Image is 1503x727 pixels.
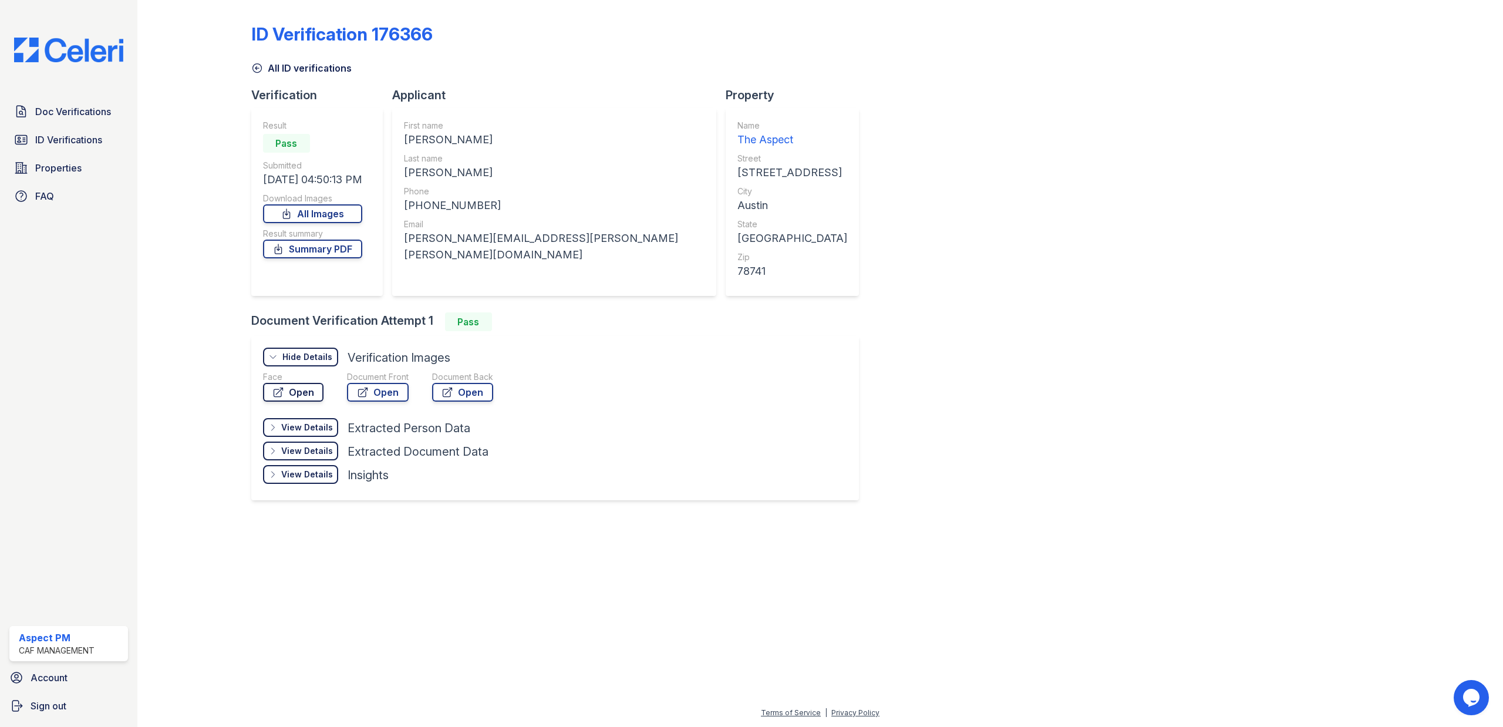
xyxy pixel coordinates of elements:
div: Verification Images [348,349,450,366]
span: FAQ [35,189,54,203]
div: State [737,218,847,230]
div: Phone [404,186,705,197]
div: [STREET_ADDRESS] [737,164,847,181]
img: CE_Logo_Blue-a8612792a0a2168367f1c8372b55b34899dd931a85d93a1a3d3e32e68fde9ad4.png [5,38,133,62]
div: 78741 [737,263,847,280]
div: [GEOGRAPHIC_DATA] [737,230,847,247]
a: Sign out [5,694,133,718]
a: Open [432,383,493,402]
div: First name [404,120,705,132]
a: Open [347,383,409,402]
iframe: chat widget [1454,680,1491,715]
div: Street [737,153,847,164]
span: Doc Verifications [35,105,111,119]
span: Properties [35,161,82,175]
div: Face [263,371,323,383]
div: Name [737,120,847,132]
div: Pass [263,134,310,153]
div: Document Verification Attempt 1 [251,312,868,331]
div: Property [726,87,868,103]
div: Email [404,218,705,230]
a: Properties [9,156,128,180]
div: Aspect PM [19,631,95,645]
div: Austin [737,197,847,214]
div: Extracted Document Data [348,443,488,460]
div: ID Verification 176366 [251,23,433,45]
div: View Details [281,422,333,433]
div: [PERSON_NAME][EMAIL_ADDRESS][PERSON_NAME][PERSON_NAME][DOMAIN_NAME] [404,230,705,263]
a: ID Verifications [9,128,128,152]
div: Verification [251,87,392,103]
div: View Details [281,469,333,480]
div: Document Front [347,371,409,383]
div: Hide Details [282,351,332,363]
div: View Details [281,445,333,457]
a: Open [263,383,323,402]
div: [DATE] 04:50:13 PM [263,171,362,188]
div: Last name [404,153,705,164]
div: [PERSON_NAME] [404,132,705,148]
span: Sign out [31,699,66,713]
div: Pass [445,312,492,331]
div: CAF Management [19,645,95,657]
span: Account [31,671,68,685]
div: City [737,186,847,197]
div: Applicant [392,87,726,103]
div: The Aspect [737,132,847,148]
a: Doc Verifications [9,100,128,123]
div: [PHONE_NUMBER] [404,197,705,214]
div: Document Back [432,371,493,383]
div: Download Images [263,193,362,204]
a: Account [5,666,133,689]
div: | [825,708,827,717]
a: Name The Aspect [737,120,847,148]
div: Result [263,120,362,132]
div: Insights [348,467,389,483]
span: ID Verifications [35,133,102,147]
div: Zip [737,251,847,263]
a: Summary PDF [263,240,362,258]
div: [PERSON_NAME] [404,164,705,181]
a: All ID verifications [251,61,352,75]
a: All Images [263,204,362,223]
a: Privacy Policy [831,708,879,717]
div: Submitted [263,160,362,171]
div: Extracted Person Data [348,420,470,436]
a: FAQ [9,184,128,208]
div: Result summary [263,228,362,240]
a: Terms of Service [761,708,821,717]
